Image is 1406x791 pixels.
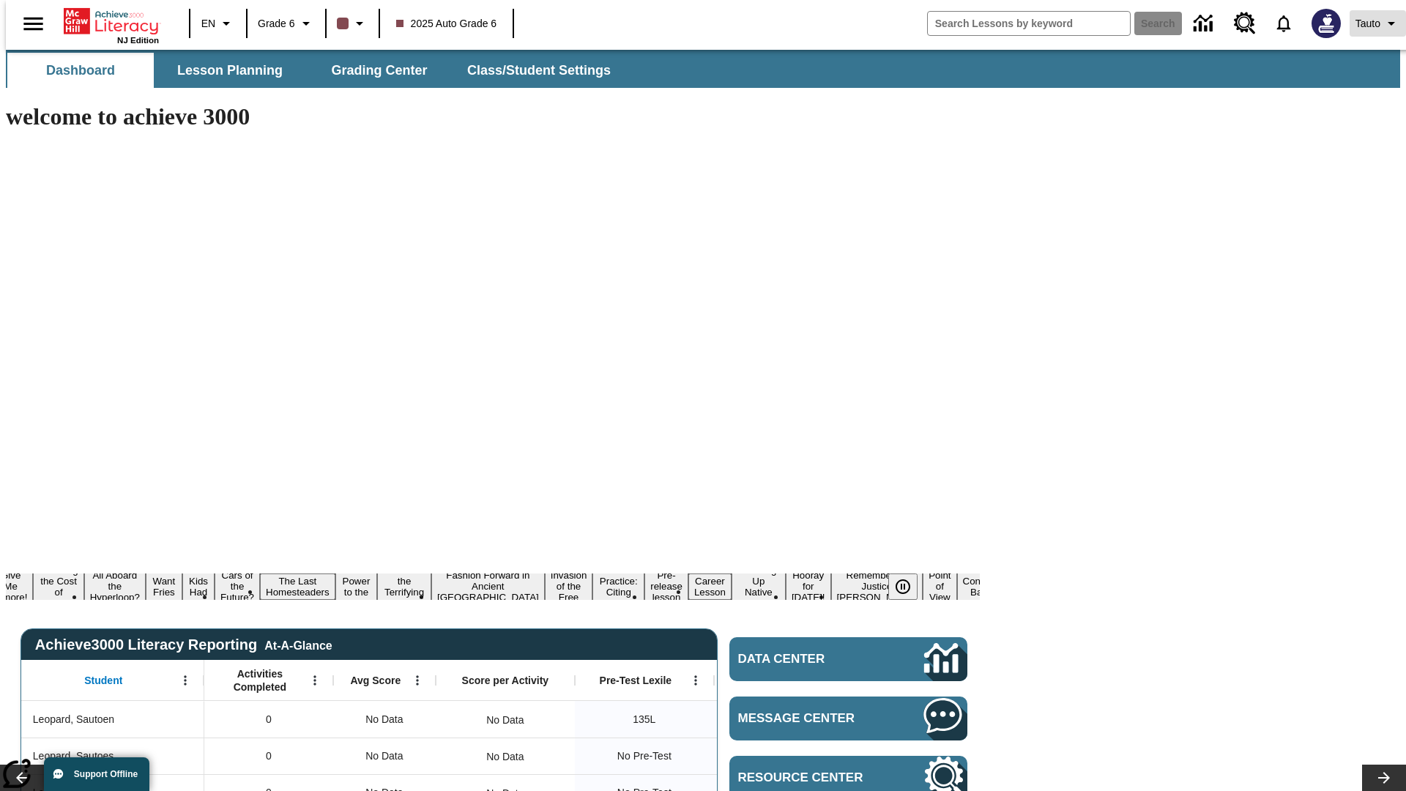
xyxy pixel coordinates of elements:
[738,652,875,666] span: Data Center
[377,562,431,611] button: Slide 9 Attack of the Terrifying Tomatoes
[738,770,880,785] span: Resource Center
[592,562,644,611] button: Slide 12 Mixed Practice: Citing Evidence
[831,568,923,605] button: Slide 17 Remembering Justice O'Connor
[260,573,335,600] button: Slide 7 The Last Homesteaders
[928,12,1130,35] input: search field
[46,62,115,79] span: Dashboard
[64,7,159,36] a: Home
[304,669,326,691] button: Open Menu
[396,16,497,31] span: 2025 Auto Grade 6
[266,712,272,727] span: 0
[479,705,531,735] div: No Data, Leopard, Sautoen
[35,636,332,653] span: Achieve3000 Literacy Reporting
[644,568,688,605] button: Slide 13 Pre-release lesson
[252,10,321,37] button: Grade: Grade 6, Select a grade
[923,568,956,605] button: Slide 18 Point of View
[33,712,114,727] span: Leopard, Sautoen
[204,701,333,738] div: 0, Leopard, Sautoen
[6,50,1400,88] div: SubNavbar
[1312,9,1341,38] img: Avatar
[545,557,593,616] button: Slide 11 The Invasion of the Free CD
[7,53,154,88] button: Dashboard
[195,10,242,37] button: Language: EN, Select a language
[146,552,182,622] button: Slide 4 Do You Want Fries With That?
[182,552,215,622] button: Slide 5 Dirty Jobs Kids Had To Do
[33,562,83,611] button: Slide 2 Covering the Cost of College
[266,749,272,764] span: 0
[44,757,149,791] button: Support Offline
[335,562,378,611] button: Slide 8 Solar Power to the People
[117,36,159,45] span: NJ Edition
[633,712,655,727] span: 135 Lexile, Leopard, Sautoen
[732,562,786,611] button: Slide 15 Cooking Up Native Traditions
[333,738,436,774] div: No Data, Leopard, Sautoes
[888,573,932,600] div: Pause
[957,562,1027,611] button: Slide 19 The Constitution's Balancing Act
[84,568,146,605] button: Slide 3 All Aboard the Hyperloop?
[1185,4,1225,44] a: Data Center
[306,53,453,88] button: Grading Center
[258,16,295,31] span: Grade 6
[174,669,196,691] button: Open Menu
[177,62,283,79] span: Lesson Planning
[479,742,531,771] div: No Data, Leopard, Sautoes
[64,5,159,45] div: Home
[617,749,672,764] span: No Pre-Test, Leopard, Sautoes
[1362,765,1406,791] button: Lesson carousel, Next
[358,741,410,771] span: No Data
[406,669,428,691] button: Open Menu
[157,53,303,88] button: Lesson Planning
[331,62,427,79] span: Grading Center
[333,701,436,738] div: No Data, Leopard, Sautoen
[729,637,967,681] a: Data Center
[212,667,308,694] span: Activities Completed
[600,674,672,687] span: Pre-Test Lexile
[729,697,967,740] a: Message Center
[888,573,918,600] button: Pause
[467,62,611,79] span: Class/Student Settings
[350,674,401,687] span: Avg Score
[455,53,622,88] button: Class/Student Settings
[215,568,260,605] button: Slide 6 Cars of the Future?
[6,53,624,88] div: SubNavbar
[74,769,138,779] span: Support Offline
[358,705,410,735] span: No Data
[1355,16,1380,31] span: Tauto
[1265,4,1303,42] a: Notifications
[201,16,215,31] span: EN
[12,2,55,45] button: Open side menu
[786,568,831,605] button: Slide 16 Hooray for Constitution Day!
[331,10,374,37] button: Class color is dark brown. Change class color
[33,749,114,764] span: Leopard, Sautoes
[462,674,549,687] span: Score per Activity
[1350,10,1406,37] button: Profile/Settings
[84,674,122,687] span: Student
[264,636,332,653] div: At-A-Glance
[1303,4,1350,42] button: Select a new avatar
[431,568,545,605] button: Slide 10 Fashion Forward in Ancient Rome
[688,573,732,600] button: Slide 14 Career Lesson
[738,711,880,726] span: Message Center
[6,103,980,130] h1: welcome to achieve 3000
[1225,4,1265,43] a: Resource Center, Will open in new tab
[685,669,707,691] button: Open Menu
[204,738,333,774] div: 0, Leopard, Sautoes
